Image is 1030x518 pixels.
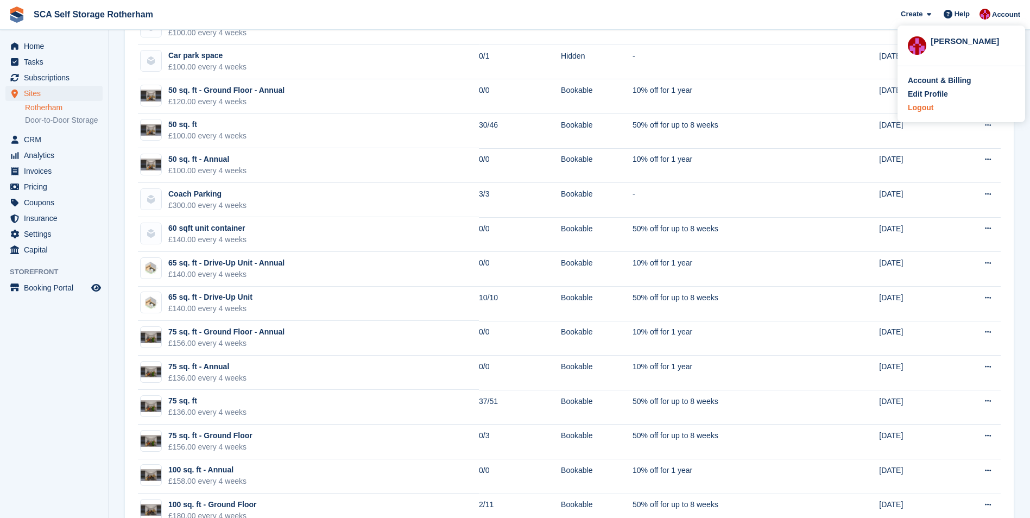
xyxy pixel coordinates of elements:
[24,211,89,226] span: Insurance
[633,287,826,321] td: 50% off for up to 8 weeks
[10,267,108,277] span: Storefront
[24,70,89,85] span: Subscriptions
[25,115,103,125] a: Door-to-Door Storage
[931,35,1015,45] div: [PERSON_NAME]
[141,435,161,447] img: 75%20SQ.FT.jpg
[561,45,633,79] td: Hidden
[168,130,247,142] div: £100.00 every 4 weeks
[24,54,89,70] span: Tasks
[25,103,103,113] a: Rotherham
[5,195,103,210] a: menu
[479,217,561,252] td: 0/0
[879,390,949,425] td: [DATE]
[168,165,247,176] div: £100.00 every 4 weeks
[479,114,561,149] td: 30/46
[633,390,826,425] td: 50% off for up to 8 weeks
[479,148,561,183] td: 0/0
[633,148,826,183] td: 10% off for 1 year
[168,234,247,245] div: £140.00 every 4 weeks
[168,361,247,372] div: 75 sq. ft - Annual
[479,321,561,356] td: 0/0
[168,338,285,349] div: £156.00 every 4 weeks
[29,5,157,23] a: SCA Self Storage Rotherham
[5,132,103,147] a: menu
[5,211,103,226] a: menu
[5,163,103,179] a: menu
[980,9,990,20] img: Thomas Webb
[879,425,949,459] td: [DATE]
[561,356,633,390] td: Bookable
[141,331,161,343] img: 75%20SQ.FT.jpg
[479,79,561,114] td: 0/0
[168,303,252,314] div: £140.00 every 4 weeks
[141,50,161,71] img: blank-unit-type-icon-ffbac7b88ba66c5e286b0e438baccc4b9c83835d4c34f86887a83fc20ec27e7b.svg
[479,425,561,459] td: 0/3
[879,217,949,252] td: [DATE]
[879,148,949,183] td: [DATE]
[168,257,285,269] div: 65 sq. ft - Drive-Up Unit - Annual
[879,183,949,218] td: [DATE]
[633,217,826,252] td: 50% off for up to 8 weeks
[141,295,161,310] img: SCA-66sqft.jpg
[24,242,89,257] span: Capital
[479,356,561,390] td: 0/0
[5,70,103,85] a: menu
[168,27,247,39] div: £100.00 every 4 weeks
[561,79,633,114] td: Bookable
[141,159,161,170] img: 50%20SQ.FT.jpg
[561,252,633,287] td: Bookable
[561,217,633,252] td: Bookable
[168,96,285,108] div: £120.00 every 4 weeks
[141,366,161,378] img: 75%20SQ.FT.jpg
[479,252,561,287] td: 0/0
[141,90,161,102] img: 50%20SQ.FT.jpg
[168,154,247,165] div: 50 sq. ft - Annual
[479,45,561,79] td: 0/1
[633,114,826,149] td: 50% off for up to 8 weeks
[24,148,89,163] span: Analytics
[901,9,922,20] span: Create
[168,50,247,61] div: Car park space
[90,281,103,294] a: Preview store
[479,183,561,218] td: 3/3
[141,189,161,210] img: blank-unit-type-icon-ffbac7b88ba66c5e286b0e438baccc4b9c83835d4c34f86887a83fc20ec27e7b.svg
[168,61,247,73] div: £100.00 every 4 weeks
[9,7,25,23] img: stora-icon-8386f47178a22dfd0bd8f6a31ec36ba5ce8667c1dd55bd0f319d3a0aa187defe.svg
[879,321,949,356] td: [DATE]
[561,183,633,218] td: Bookable
[168,326,285,338] div: 75 sq. ft - Ground Floor - Annual
[479,390,561,425] td: 37/51
[168,188,247,200] div: Coach Parking
[24,86,89,101] span: Sites
[24,179,89,194] span: Pricing
[168,292,252,303] div: 65 sq. ft - Drive-Up Unit
[992,9,1020,20] span: Account
[908,75,971,86] div: Account & Billing
[24,280,89,295] span: Booking Portal
[879,287,949,321] td: [DATE]
[879,252,949,287] td: [DATE]
[5,179,103,194] a: menu
[5,242,103,257] a: menu
[561,321,633,356] td: Bookable
[633,252,826,287] td: 10% off for 1 year
[5,226,103,242] a: menu
[633,321,826,356] td: 10% off for 1 year
[879,459,949,494] td: [DATE]
[141,504,161,516] img: 100%20SQ.FT-2.jpg
[633,45,826,79] td: -
[24,39,89,54] span: Home
[168,223,247,234] div: 60 sqft unit container
[479,459,561,494] td: 0/0
[633,183,826,218] td: -
[633,356,826,390] td: 10% off for 1 year
[561,390,633,425] td: Bookable
[141,124,161,136] img: 50%20SQ.FT.jpg
[141,469,161,481] img: 100%20SQ.FT-2.jpg
[479,287,561,321] td: 10/10
[561,148,633,183] td: Bookable
[955,9,970,20] span: Help
[24,163,89,179] span: Invoices
[141,400,161,412] img: 75%20SQ.FT.jpg
[908,102,933,113] div: Logout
